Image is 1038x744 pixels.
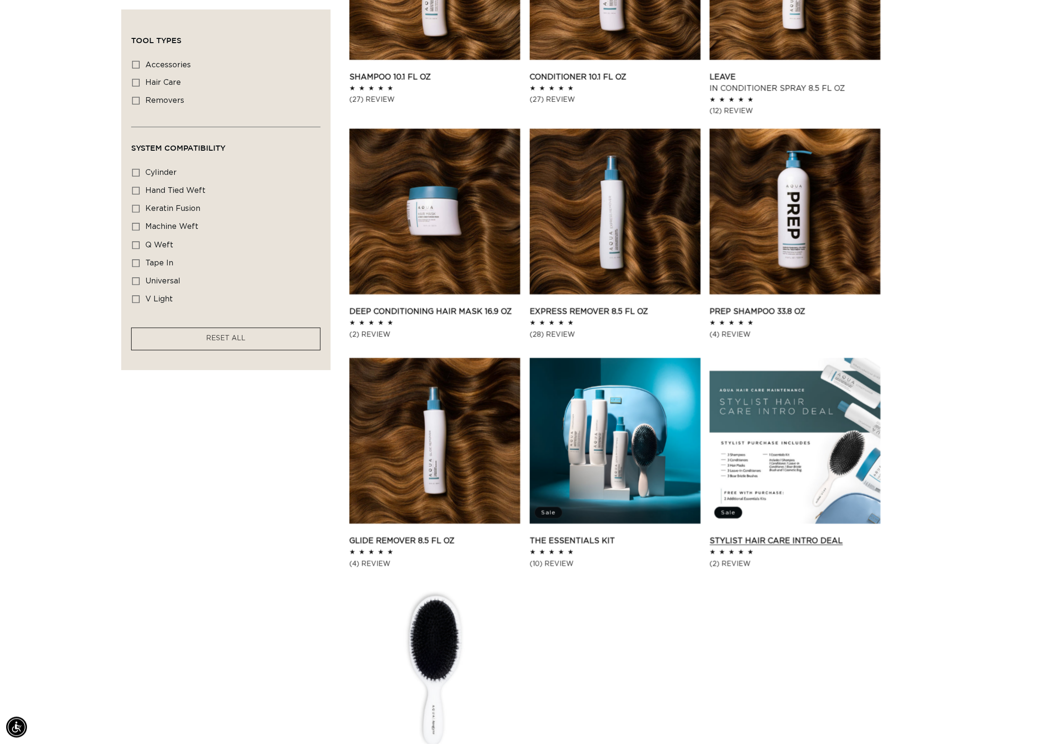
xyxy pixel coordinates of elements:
span: RESET ALL [206,336,246,342]
a: The Essentials Kit [530,535,701,547]
span: hand tied weft [145,187,206,195]
span: tape in [145,260,173,267]
span: keratin fusion [145,205,200,213]
a: Conditioner 10.1 fl oz [530,72,701,83]
a: Glide Remover 8.5 fl oz [349,535,520,547]
a: Leave In Conditioner Spray 8.5 fl oz [710,72,881,94]
summary: System Compatibility (0 selected) [131,127,321,162]
span: universal [145,278,180,285]
span: cylinder [145,169,177,177]
span: accessories [145,61,191,69]
span: hair care [145,79,181,87]
a: RESET ALL [206,333,246,345]
a: Prep Shampoo 33.8 oz [710,306,881,318]
span: removers [145,97,184,105]
span: machine weft [145,223,198,231]
a: Deep Conditioning Hair Mask 16.9 oz [349,306,520,318]
a: Stylist Hair Care Intro Deal [710,535,881,547]
a: Express Remover 8.5 fl oz [530,306,701,318]
a: Shampoo 10.1 fl oz [349,72,520,83]
span: Tool Types [131,36,181,45]
div: Accessibility Menu [6,717,27,738]
summary: Tool Types (0 selected) [131,19,321,54]
span: v light [145,296,173,303]
span: q weft [145,242,173,249]
span: System Compatibility [131,144,225,153]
